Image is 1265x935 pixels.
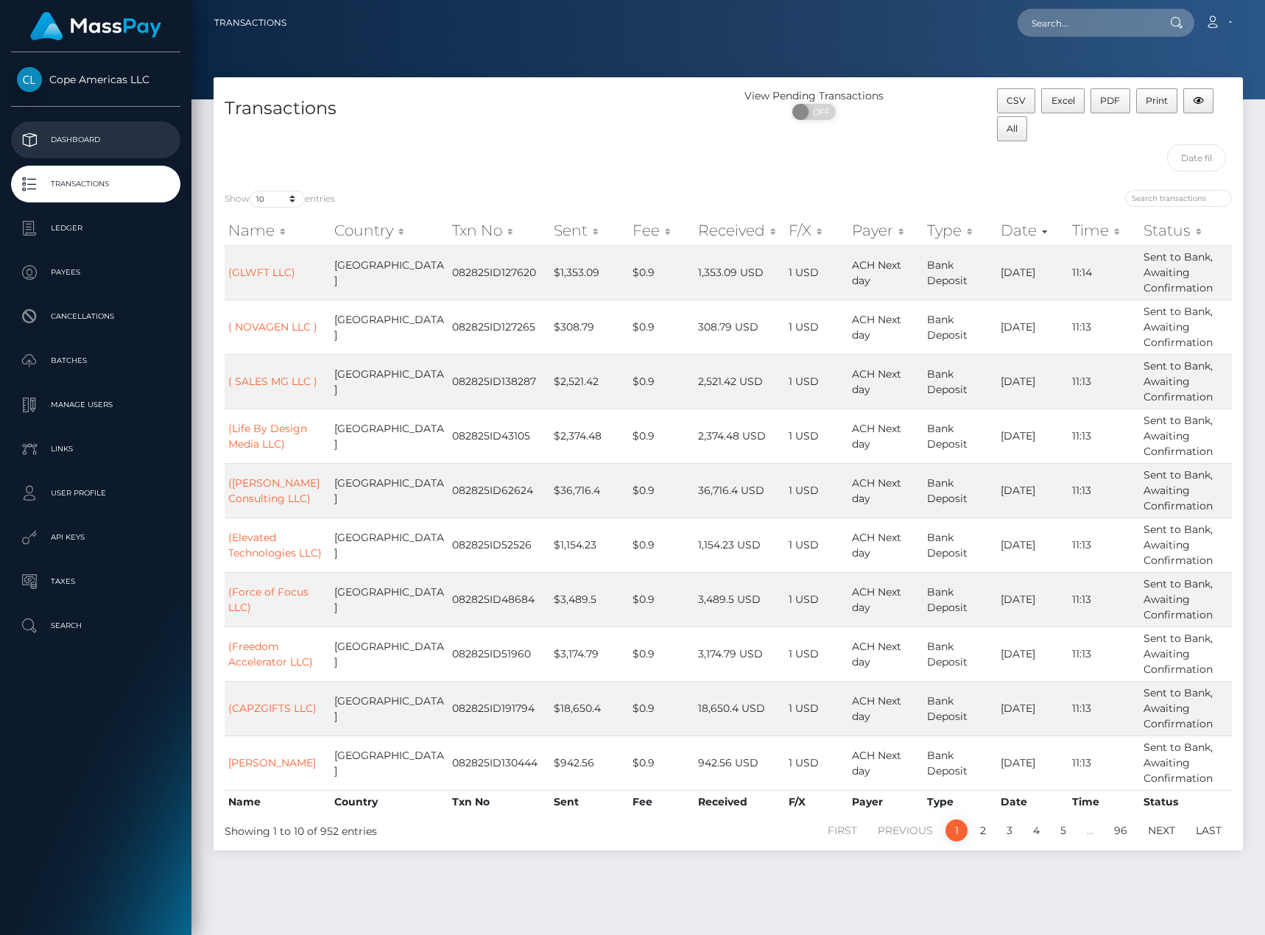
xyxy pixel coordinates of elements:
[923,790,997,814] th: Type
[11,563,180,600] a: Taxes
[848,216,923,245] th: Payer: activate to sort column ascending
[629,790,694,814] th: Fee
[331,409,448,463] td: [GEOGRAPHIC_DATA]
[629,409,694,463] td: $0.9
[852,476,901,505] span: ACH Next day
[1140,518,1232,572] td: Sent to Bank, Awaiting Confirmation
[852,367,901,396] span: ACH Next day
[852,640,901,668] span: ACH Next day
[331,627,448,681] td: [GEOGRAPHIC_DATA]
[785,735,848,790] td: 1 USD
[550,300,629,354] td: $308.79
[1068,409,1140,463] td: 11:13
[11,210,180,247] a: Ledger
[694,681,785,735] td: 18,650.4 USD
[17,217,175,239] p: Ledger
[1068,627,1140,681] td: 11:13
[785,518,848,572] td: 1 USD
[1025,819,1048,841] a: 4
[550,245,629,300] td: $1,353.09
[972,819,994,841] a: 2
[550,518,629,572] td: $1,154.23
[785,216,848,245] th: F/X: activate to sort column ascending
[1140,354,1232,409] td: Sent to Bank, Awaiting Confirmation
[11,387,180,423] a: Manage Users
[997,463,1068,518] td: [DATE]
[17,129,175,151] p: Dashboard
[997,300,1068,354] td: [DATE]
[550,463,629,518] td: $36,716.4
[1140,572,1232,627] td: Sent to Bank, Awaiting Confirmation
[331,463,448,518] td: [GEOGRAPHIC_DATA]
[448,463,551,518] td: 082825ID62624
[923,300,997,354] td: Bank Deposit
[785,681,848,735] td: 1 USD
[11,121,180,158] a: Dashboard
[448,245,551,300] td: 082825ID127620
[1167,144,1226,172] input: Date filter
[923,627,997,681] td: Bank Deposit
[997,572,1068,627] td: [DATE]
[997,681,1068,735] td: [DATE]
[852,313,901,342] span: ACH Next day
[1068,354,1140,409] td: 11:13
[17,394,175,416] p: Manage Users
[1140,627,1232,681] td: Sent to Bank, Awaiting Confirmation
[448,735,551,790] td: 082825ID130444
[331,735,448,790] td: [GEOGRAPHIC_DATA]
[694,790,785,814] th: Received
[11,166,180,202] a: Transactions
[11,475,180,512] a: User Profile
[923,216,997,245] th: Type: activate to sort column ascending
[1140,300,1232,354] td: Sent to Bank, Awaiting Confirmation
[1140,735,1232,790] td: Sent to Bank, Awaiting Confirmation
[997,88,1036,113] button: CSV
[550,627,629,681] td: $3,174.79
[945,819,968,841] a: 1
[1051,95,1075,106] span: Excel
[785,572,848,627] td: 1 USD
[997,216,1068,245] th: Date: activate to sort column ascending
[1140,790,1232,814] th: Status
[17,67,42,92] img: Cope Americas LLC
[1140,409,1232,463] td: Sent to Bank, Awaiting Confirmation
[785,790,848,814] th: F/X
[694,245,785,300] td: 1,353.09 USD
[30,12,161,40] img: MassPay Logo
[800,104,837,120] span: OFF
[997,735,1068,790] td: [DATE]
[1068,790,1140,814] th: Time
[694,409,785,463] td: 2,374.48 USD
[1018,9,1156,37] input: Search...
[1052,819,1074,841] a: 5
[448,681,551,735] td: 082825ID191794
[694,463,785,518] td: 36,716.4 USD
[785,354,848,409] td: 1 USD
[997,790,1068,814] th: Date
[17,526,175,548] p: API Keys
[848,790,923,814] th: Payer
[629,735,694,790] td: $0.9
[17,173,175,195] p: Transactions
[550,216,629,245] th: Sent: activate to sort column ascending
[694,572,785,627] td: 3,489.5 USD
[852,749,901,777] span: ACH Next day
[1140,681,1232,735] td: Sent to Bank, Awaiting Confirmation
[17,482,175,504] p: User Profile
[550,790,629,814] th: Sent
[331,300,448,354] td: [GEOGRAPHIC_DATA]
[228,585,309,614] a: (Force of Focus LLC)
[852,422,901,451] span: ACH Next day
[1188,819,1230,841] a: Last
[1007,123,1018,134] span: All
[331,681,448,735] td: [GEOGRAPHIC_DATA]
[550,409,629,463] td: $2,374.48
[448,300,551,354] td: 082825ID127265
[852,531,901,560] span: ACH Next day
[785,627,848,681] td: 1 USD
[225,191,335,208] label: Show entries
[1007,95,1026,106] span: CSV
[1068,572,1140,627] td: 11:13
[17,261,175,283] p: Payees
[1183,88,1213,113] button: Column visibility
